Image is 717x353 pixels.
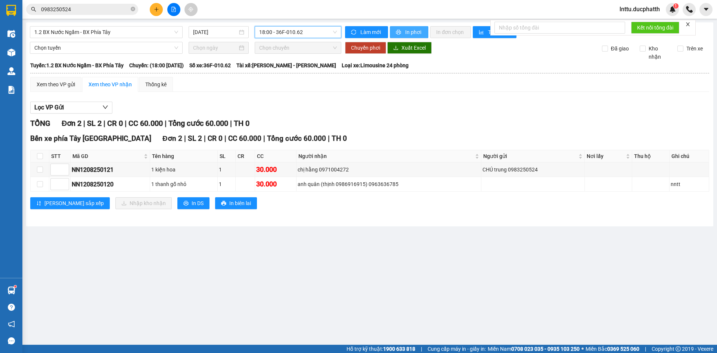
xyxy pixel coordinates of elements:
button: file-add [167,3,180,16]
button: sort-ascending[PERSON_NAME] sắp xếp [30,197,110,209]
td: NN1208250121 [71,162,150,177]
span: Tài xế: [PERSON_NAME] - [PERSON_NAME] [236,61,336,69]
span: Số xe: 36F-010.62 [189,61,231,69]
span: Người gửi [483,152,577,160]
td: NN1208250120 [71,177,150,192]
span: | [204,134,206,143]
span: lnttu.ducphatth [614,4,666,14]
span: SL 2 [87,119,102,128]
span: ⚪️ [581,347,584,350]
th: STT [49,150,71,162]
th: Thu hộ [632,150,670,162]
span: Đơn 2 [162,134,182,143]
button: In đơn chọn [430,26,471,38]
span: Nơi lấy [587,152,624,160]
span: printer [396,30,402,35]
img: solution-icon [7,86,15,94]
span: In phơi [405,28,422,36]
span: close [685,22,690,27]
button: aim [184,3,198,16]
span: Kho nhận [646,44,672,61]
span: down [102,104,108,110]
span: sort-ascending [36,201,41,207]
div: Xem theo VP nhận [89,80,132,89]
div: anh quân (thịnh 0986916915) 0963636785 [298,180,480,188]
span: 1 [674,3,677,9]
span: question-circle [8,304,15,311]
span: CR 0 [208,134,223,143]
span: | [645,345,646,353]
sup: 1 [14,285,16,288]
span: close-circle [131,6,135,13]
span: sync [351,30,357,35]
th: Tên hàng [150,150,218,162]
span: Chọn tuyến [34,42,178,53]
div: Xem theo VP gửi [37,80,75,89]
span: search [31,7,36,12]
span: Chọn chuyến [259,42,337,53]
span: | [421,345,422,353]
span: | [103,119,105,128]
button: caret-down [699,3,713,16]
strong: 1900 633 818 [383,346,415,352]
span: Đơn 2 [62,119,81,128]
span: SL 2 [188,134,202,143]
div: 30.000 [256,164,295,175]
div: 1 thanh gỗ nhỏ [151,180,216,188]
th: CR [236,150,255,162]
button: downloadXuất Excel [387,42,432,54]
span: Đã giao [608,44,632,53]
span: | [165,119,167,128]
th: CC [255,150,297,162]
span: printer [183,201,189,207]
img: warehouse-icon [7,287,15,294]
span: | [83,119,85,128]
span: Miền Nam [488,345,580,353]
div: NN1208250121 [72,165,149,174]
span: copyright [676,346,681,352]
button: downloadNhập kho nhận [115,197,172,209]
span: aim [188,7,193,12]
span: Loại xe: Limousine 24 phòng [342,61,409,69]
th: Ghi chú [670,150,709,162]
span: Kết nối tổng đài [637,24,673,32]
span: bar-chart [479,30,485,35]
div: NN1208250120 [72,180,149,189]
span: CC 60.000 [128,119,163,128]
button: plus [150,3,163,16]
span: | [263,134,265,143]
strong: 0369 525 060 [607,346,639,352]
img: warehouse-icon [7,49,15,56]
span: close-circle [131,7,135,11]
div: 1 [219,180,234,188]
span: 18:00 - 36F-010.62 [259,27,337,38]
div: Thống kê [145,80,167,89]
span: Miền Bắc [586,345,639,353]
div: nntt [671,180,708,188]
span: Tổng cước 60.000 [168,119,228,128]
div: 30.000 [256,179,295,189]
span: message [8,337,15,344]
span: | [184,134,186,143]
span: Hỗ trợ kỹ thuật: [347,345,415,353]
img: warehouse-icon [7,67,15,75]
sup: 1 [673,3,679,9]
span: plus [154,7,159,12]
div: CHÚ trung 0983250524 [482,165,583,174]
div: 1 [219,165,234,174]
input: Tìm tên, số ĐT hoặc mã đơn [41,5,129,13]
span: file-add [171,7,176,12]
input: Chọn ngày [193,44,238,52]
span: In DS [192,199,204,207]
span: Xuất Excel [401,44,426,52]
span: TH 0 [234,119,249,128]
span: Bến xe phía Tây [GEOGRAPHIC_DATA] [30,134,151,143]
button: printerIn biên lai [215,197,257,209]
span: Mã GD [72,152,142,160]
strong: 0708 023 035 - 0935 103 250 [511,346,580,352]
button: Lọc VP Gửi [30,102,112,114]
span: download [393,45,398,51]
span: | [230,119,232,128]
input: 12/08/2025 [193,28,238,36]
span: 1.2 BX Nước Ngầm - BX Phía Tây [34,27,178,38]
